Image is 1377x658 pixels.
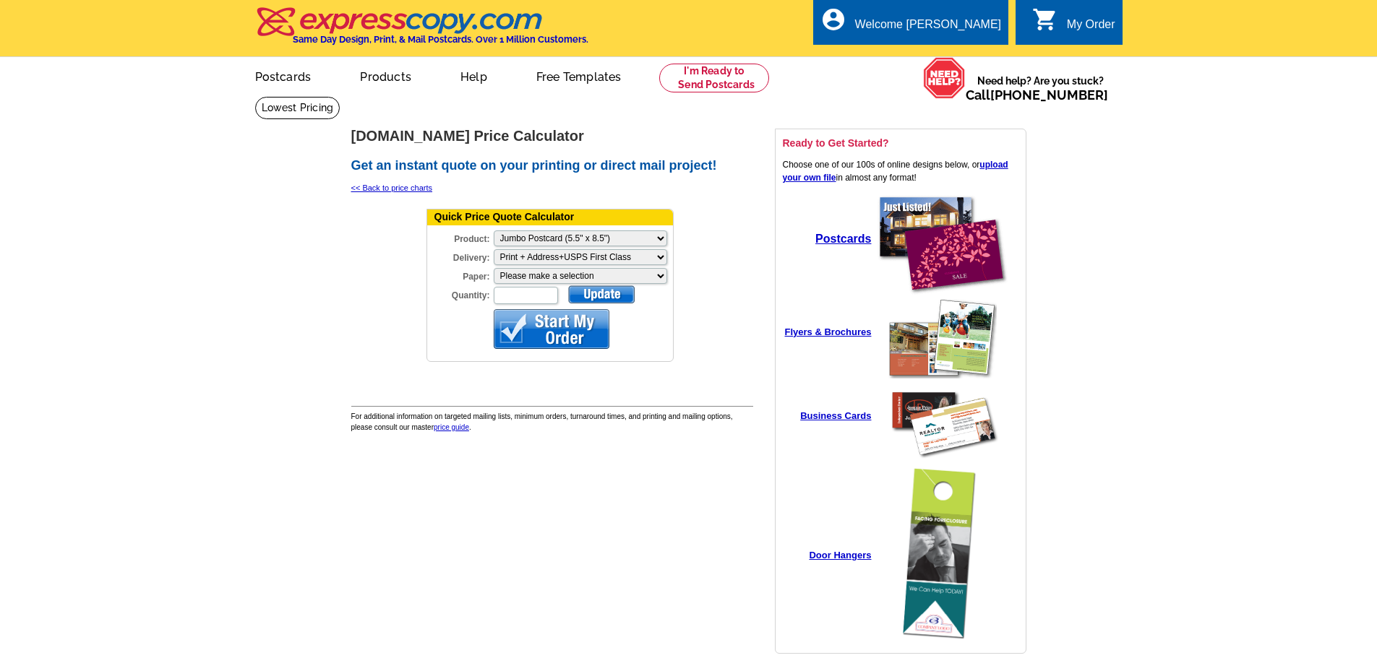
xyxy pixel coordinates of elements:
[513,59,645,92] a: Free Templates
[232,59,335,92] a: Postcards
[1067,18,1115,38] div: My Order
[855,18,1001,38] div: Welcome [PERSON_NAME]
[783,158,1018,184] p: Choose one of our 100s of online designs below, or in almost any format!
[990,87,1108,103] a: [PHONE_NUMBER]
[255,17,588,45] a: Same Day Design, Print, & Mail Postcards. Over 1 Million Customers.
[293,34,588,45] h4: Same Day Design, Print, & Mail Postcards. Over 1 Million Customers.
[427,285,492,302] label: Quantity:
[434,423,469,431] a: price guide
[785,327,872,337] a: Flyers & Brochures
[923,57,966,99] img: help
[888,299,997,378] img: create a flyer
[800,410,871,421] strong: Business Cards
[427,248,492,264] label: Delivery:
[1032,16,1115,34] a: shopping_cart My Order
[885,371,1000,381] a: create a flyer online
[820,7,846,33] i: account_circle
[1032,7,1058,33] i: shopping_cart
[427,267,492,283] label: Paper:
[437,59,510,92] a: Help
[783,160,1008,183] a: upload your own file
[881,456,1004,466] a: create a business card online
[809,550,871,560] strong: Door Hangers
[427,229,492,246] label: Product:
[351,412,733,431] span: For additional information on targeted mailing lists, minimum orders, turnaround times, and print...
[874,288,1011,298] a: create a postcard online
[783,137,1018,150] h3: Ready to Get Started?
[885,385,1000,460] img: create a business card
[898,636,988,646] a: create a door hanger online
[878,195,1008,296] img: create a postcard
[966,87,1108,103] span: Call
[800,411,871,421] a: Business Cards
[809,550,871,560] a: Door Hangers
[815,233,871,245] strong: Postcards
[966,74,1115,103] span: Need help? Are you stuck?
[901,467,985,644] img: create a door hanger
[815,235,871,245] a: Postcards
[351,158,753,174] h2: Get an instant quote on your printing or direct mail project!
[427,209,673,225] div: Quick Price Quote Calculator
[351,183,433,192] a: << Back to price charts
[1088,322,1377,658] iframe: LiveChat chat widget
[337,59,434,92] a: Products
[351,129,753,144] h1: [DOMAIN_NAME] Price Calculator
